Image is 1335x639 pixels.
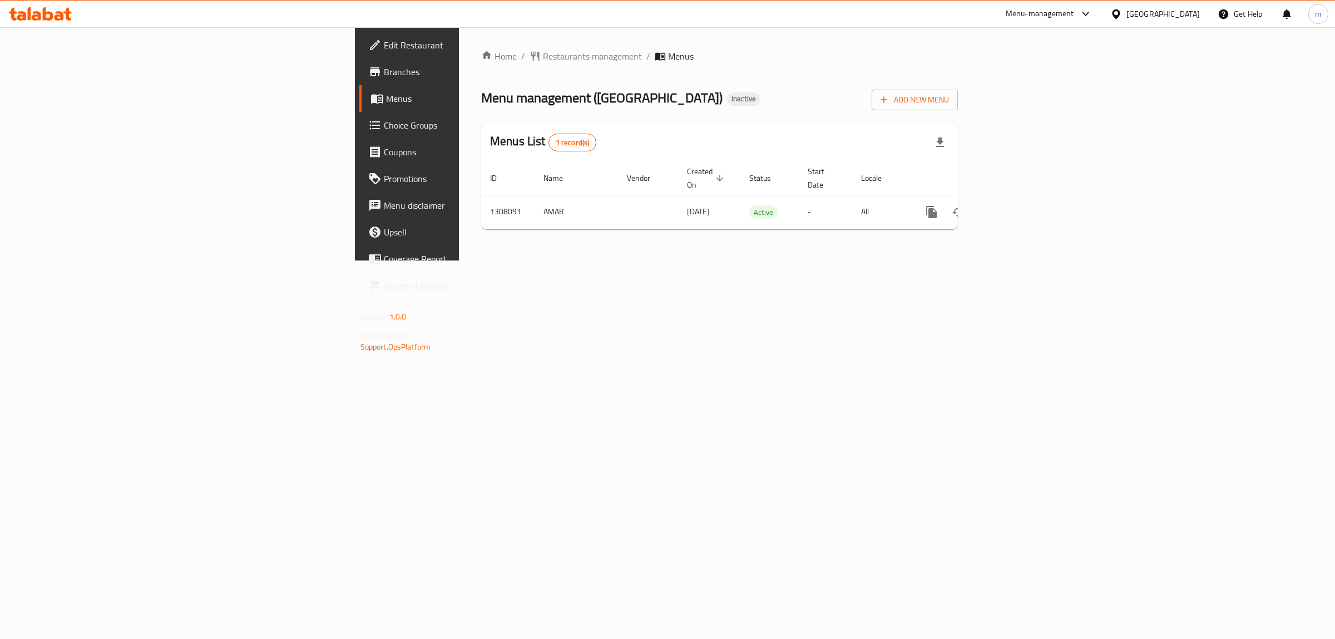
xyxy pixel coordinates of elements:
div: Export file [927,129,953,156]
span: Upsell [384,225,569,239]
td: - [799,195,852,229]
a: Edit Restaurant [359,32,578,58]
span: 1 record(s) [549,137,596,148]
span: Version: [360,309,388,324]
a: Upsell [359,219,578,245]
span: Promotions [384,172,569,185]
span: Branches [384,65,569,78]
span: Menu management ( [GEOGRAPHIC_DATA] ) [481,85,723,110]
nav: breadcrumb [481,50,958,63]
span: 1.0.0 [389,309,407,324]
div: Inactive [727,92,760,106]
span: Active [749,206,778,219]
td: All [852,195,909,229]
span: Choice Groups [384,119,569,132]
span: ID [490,171,511,185]
h2: Menus List [490,133,596,151]
span: Menu disclaimer [384,199,569,212]
button: Change Status [945,199,972,225]
span: Status [749,171,785,185]
li: / [646,50,650,63]
a: Coupons [359,139,578,165]
a: Coverage Report [359,245,578,272]
span: Add New Menu [881,93,949,107]
span: Start Date [808,165,839,191]
span: Edit Restaurant [384,38,569,52]
div: Total records count [548,134,597,151]
button: more [918,199,945,225]
a: Restaurants management [530,50,642,63]
a: Support.OpsPlatform [360,340,431,354]
span: Grocery Checklist [384,279,569,292]
a: Promotions [359,165,578,192]
a: Menus [359,85,578,112]
span: Coverage Report [384,252,569,266]
span: Restaurants management [543,50,642,63]
span: Vendor [627,171,665,185]
button: Add New Menu [872,90,958,110]
span: Menus [386,92,569,105]
span: Locale [861,171,896,185]
a: Menu disclaimer [359,192,578,219]
div: [GEOGRAPHIC_DATA] [1126,8,1200,20]
a: Grocery Checklist [359,272,578,299]
table: enhanced table [481,161,1034,229]
a: Choice Groups [359,112,578,139]
div: Active [749,205,778,219]
span: Get support on: [360,328,412,343]
a: Branches [359,58,578,85]
div: Menu-management [1006,7,1074,21]
th: Actions [909,161,1034,195]
span: Coupons [384,145,569,159]
span: [DATE] [687,204,710,219]
span: m [1315,8,1322,20]
span: Created On [687,165,727,191]
span: Name [543,171,577,185]
span: Menus [668,50,694,63]
span: Inactive [727,94,760,104]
